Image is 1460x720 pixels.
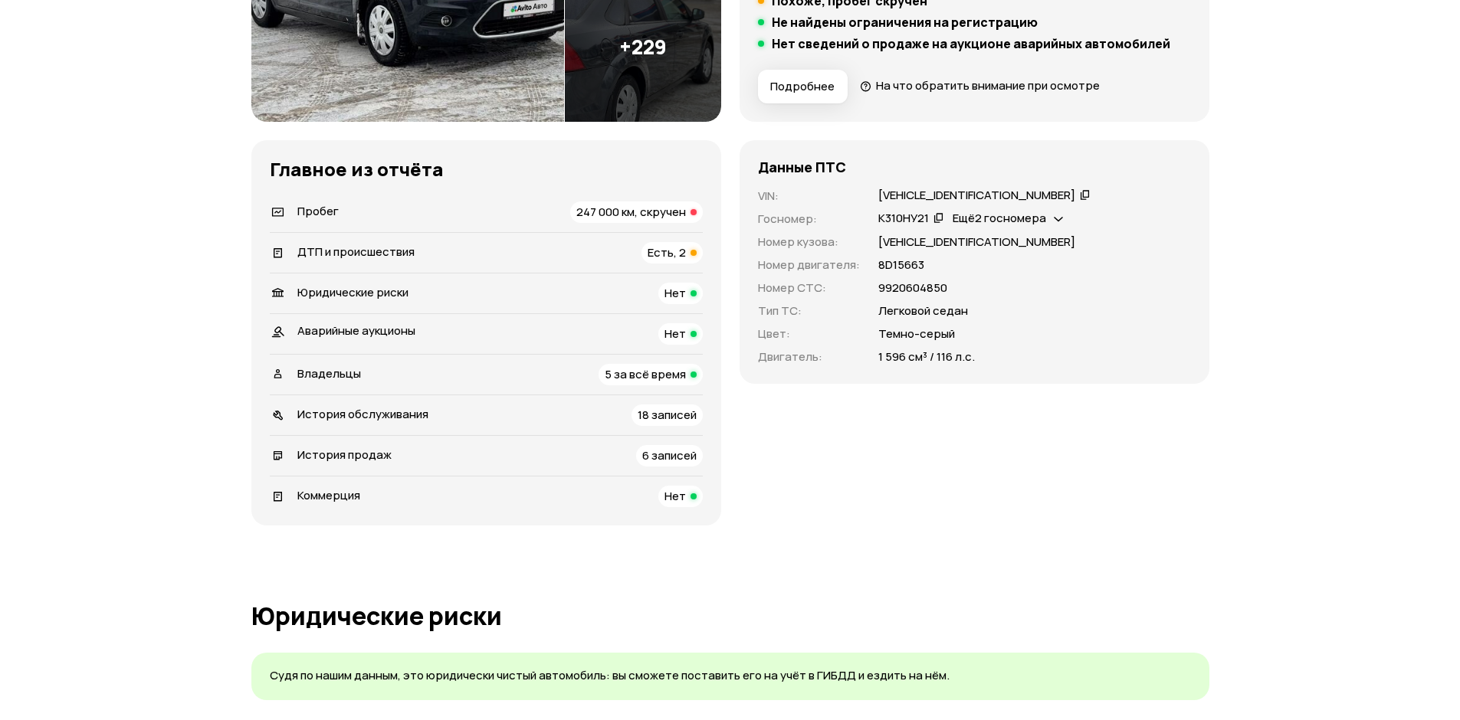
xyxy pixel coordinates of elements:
h4: Данные ПТС [758,159,846,175]
span: Нет [664,488,686,504]
p: Номер СТС : [758,280,860,296]
p: Тип ТС : [758,303,860,319]
p: 9920604850 [878,280,947,296]
h3: Главное из отчёта [270,159,703,180]
p: [VEHICLE_IDENTIFICATION_NUMBER] [878,234,1075,250]
div: К310НУ21 [878,211,929,227]
span: Коммерция [297,487,360,503]
span: История продаж [297,447,392,463]
p: Госномер : [758,211,860,227]
span: 247 000 км, скручен [576,204,686,220]
span: 18 записей [638,407,697,423]
span: Подробнее [770,79,835,94]
span: 5 за всё время [605,366,686,382]
p: 1 596 см³ / 116 л.с. [878,349,975,365]
span: Ещё 2 госномера [953,210,1046,226]
span: Юридические риски [297,284,408,300]
p: VIN : [758,188,860,205]
p: Темно-серый [878,326,955,342]
p: Номер кузова : [758,234,860,250]
button: Подробнее [758,70,848,103]
h5: Не найдены ограничения на регистрацию [772,15,1038,30]
span: Нет [664,326,686,342]
p: 8D15663 [878,257,924,273]
div: [VEHICLE_IDENTIFICATION_NUMBER] [878,188,1075,204]
span: Аварийные аукционы [297,322,415,339]
span: Есть, 2 [648,244,686,260]
span: 6 записей [642,447,697,463]
h1: Юридические риски [251,602,1209,630]
span: На что обратить внимание при осмотре [876,77,1100,93]
span: История обслуживания [297,406,428,422]
span: Владельцы [297,365,361,381]
p: Цвет : [758,326,860,342]
span: Пробег [297,203,339,219]
p: Двигатель : [758,349,860,365]
p: Номер двигателя : [758,257,860,273]
span: ДТП и происшествия [297,244,415,260]
h5: Нет сведений о продаже на аукционе аварийных автомобилей [772,36,1170,51]
a: На что обратить внимание при осмотре [860,77,1101,93]
span: Нет [664,285,686,301]
p: Судя по нашим данным, это юридически чистый автомобиль: вы сможете поставить его на учёт в ГИБДД ... [270,668,1191,684]
p: Легковой седан [878,303,968,319]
